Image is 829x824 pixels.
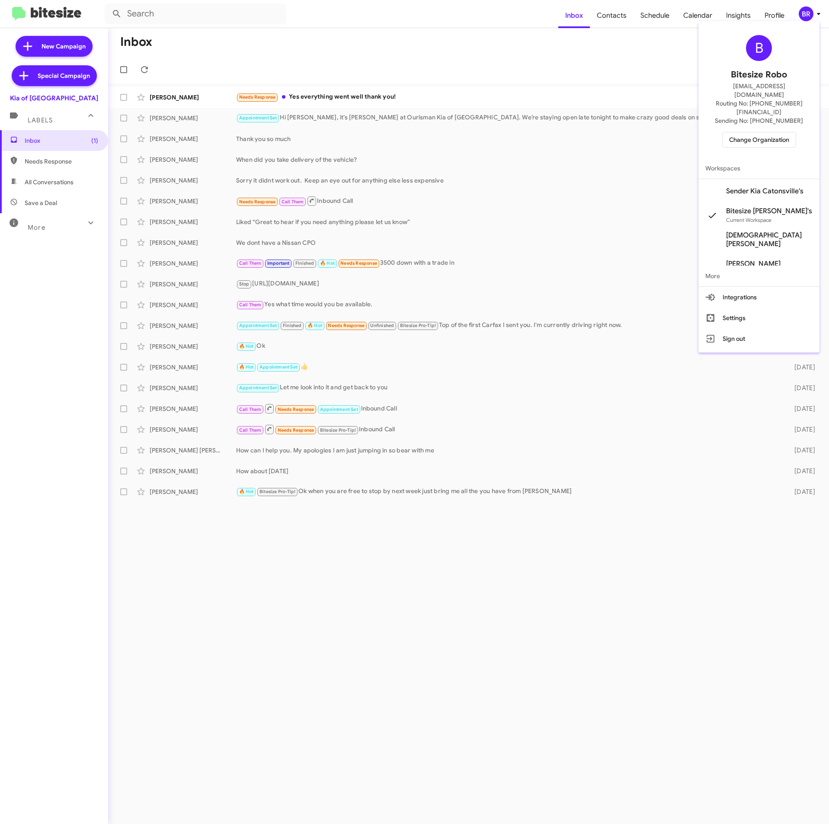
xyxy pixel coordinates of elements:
[746,35,772,61] div: B
[729,132,789,147] span: Change Organization
[726,207,812,215] span: Bitesize [PERSON_NAME]'s
[709,82,809,99] span: [EMAIL_ADDRESS][DOMAIN_NAME]
[698,287,819,308] button: Integrations
[715,116,803,125] span: Sending No: [PHONE_NUMBER]
[698,158,819,179] span: Workspaces
[698,308,819,328] button: Settings
[698,328,819,349] button: Sign out
[726,260,781,268] span: [PERSON_NAME]
[726,187,803,196] span: Sender Kia Catonsville's
[726,231,813,248] span: [DEMOGRAPHIC_DATA][PERSON_NAME]
[722,132,796,147] button: Change Organization
[726,217,771,223] span: Current Workspace
[698,266,819,286] span: More
[709,99,809,116] span: Routing No: [PHONE_NUMBER][FINANCIAL_ID]
[731,68,787,82] span: Bitesize Robo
